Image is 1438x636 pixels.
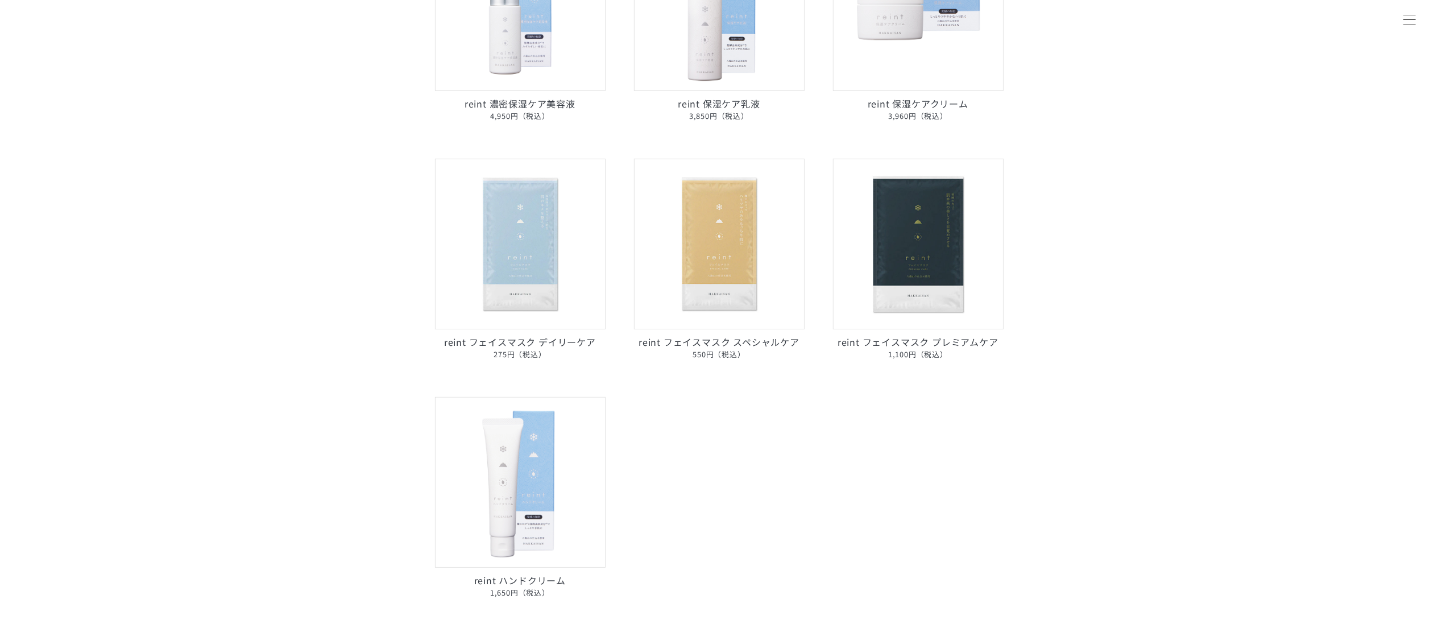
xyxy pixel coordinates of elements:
p: reint 濃密保湿ケア美容液 [435,97,606,122]
p: reint フェイスマスク スペシャルケア [634,335,805,361]
img: reint フェイスマスク スペシャルケア [634,159,805,329]
p: reint フェイスマスク プレミアムケア [833,335,1004,361]
span: 1,100円（税込） [833,349,1004,361]
span: 1,650円（税込） [435,587,606,599]
a: reint フェイスマスク プレミアムケア reint フェイスマスク プレミアムケア1,100円（税込） [833,159,1004,361]
a: reint フェイスマスク デイリーケア reint フェイスマスク デイリーケア275円（税込） [435,159,606,361]
p: reint フェイスマスク デイリーケア [435,335,606,361]
img: reint フェイスマスク プレミアムケア [833,159,1004,329]
span: 275円（税込） [435,349,606,361]
a: reint フェイスマスク スペシャルケア reint フェイスマスク スペシャルケア550円（税込） [634,159,805,361]
span: 3,960円（税込） [833,110,1004,122]
a: reint ハンドクリーム reint ハンドクリーム1,650円（税込） [435,397,606,599]
p: reint ハンドクリーム [435,573,606,599]
span: 4,950円（税込） [435,110,606,122]
span: 3,850円（税込） [634,110,805,122]
p: reint 保湿ケア乳液 [634,97,805,122]
img: reint ハンドクリーム [435,397,606,568]
span: 550円（税込） [634,349,805,361]
p: reint 保湿ケアクリーム [833,97,1004,122]
img: reint フェイスマスク デイリーケア [435,159,606,329]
